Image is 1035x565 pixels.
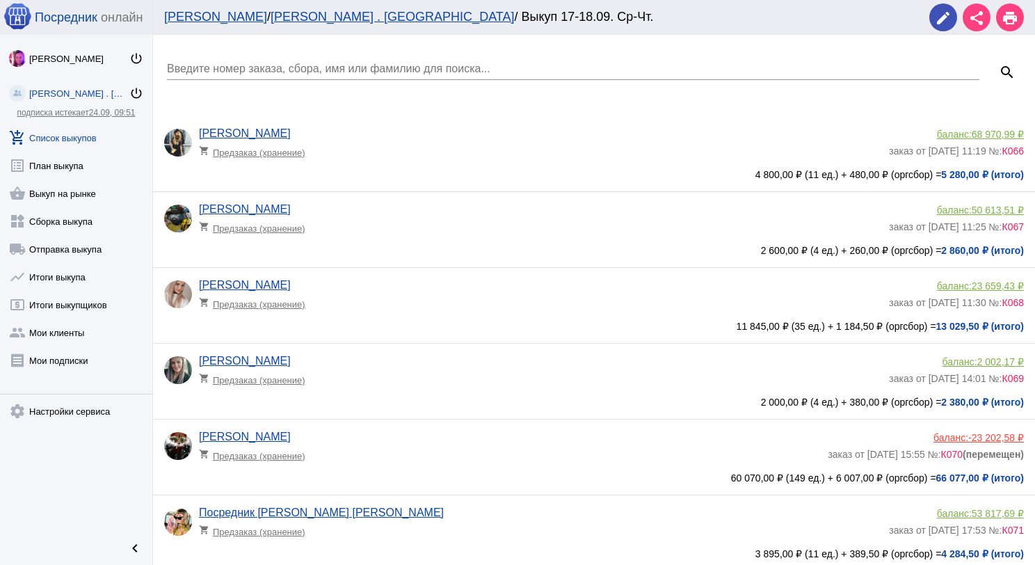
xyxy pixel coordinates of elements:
b: 2 380,00 ₽ (итого) [941,397,1024,408]
a: подписка истекает24.09, 09:51 [17,108,135,118]
div: баланс: [828,432,1024,443]
mat-icon: settings [9,403,26,420]
span: Посредник [35,10,97,25]
div: / / Выкуп 17-18.09. Ср-Чт. [164,10,915,24]
mat-icon: edit [935,10,952,26]
span: 2 002,17 ₽ [977,356,1024,367]
img: vd2iKW0PW-FsqLi4RmhEwsCg2KrKpVNwsQFjmPRsT4HaO-m7wc8r3lMq2bEv28q2mqI8OJVjWDK1XKAm0SGrcN3D.jpg [164,432,192,460]
div: баланс: [889,129,1024,140]
mat-icon: shopping_cart [199,221,213,232]
div: заказ от [DATE] 11:25 №: [889,216,1024,232]
div: заказ от [DATE] 17:53 №: [889,519,1024,536]
div: 60 070,00 ₽ (149 ед.) + 6 007,00 ₽ (оргсбор) = [164,472,1024,484]
mat-icon: shopping_cart [199,145,213,156]
b: 4 284,50 ₽ (итого) [941,548,1024,559]
div: баланс: [889,356,1024,367]
div: Предзаказ (хранение) [199,216,314,234]
span: 53 817,69 ₽ [972,508,1024,519]
span: 50 613,51 ₽ [972,205,1024,216]
div: баланс: [889,508,1024,519]
mat-icon: shopping_cart [199,525,213,535]
mat-icon: shopping_cart [199,373,213,383]
mat-icon: power_settings_new [129,51,143,65]
mat-icon: widgets [9,213,26,230]
a: [PERSON_NAME] . [GEOGRAPHIC_DATA] [271,10,514,24]
div: [PERSON_NAME] [29,54,129,64]
img: -b3CGEZm7JiWNz4MSe0vK8oszDDqK_yjx-I-Zpe58LR35vGIgXxFA2JGcGbEMVaWNP5BujAwwLFBmyesmt8751GY.jpg [164,129,192,157]
mat-icon: group [9,324,26,341]
span: К070 [941,449,963,460]
span: -23 202,58 ₽ [968,432,1024,443]
div: заказ от [DATE] 11:30 №: [889,292,1024,308]
img: klfIT1i2k3saJfNGA6XPqTU7p5ZjdXiiDsm8fFA7nihaIQp9Knjm0Fohy3f__4ywE27KCYV1LPWaOQBexqZpekWk.jpg [164,508,192,536]
span: 24.09, 09:51 [89,108,136,118]
input: Введите номер заказа, сбора, имя или фамилию для поиска... [167,63,979,75]
mat-icon: chevron_left [127,540,143,557]
mat-icon: share [968,10,985,26]
img: 73xLq58P2BOqs-qIllg3xXCtabieAB0OMVER0XTxHpc0AjG-Rb2SSuXsq4It7hEfqgBcQNho.jpg [9,50,26,67]
b: 66 077,00 ₽ (итого) [936,472,1024,484]
img: jpYarlG_rMSRdqPbVPQVGBq6sjAws1PGEm5gZ1VrcU0z7HB6t_6-VAYqmDps2aDbz8He_Uz8T3ZkfUszj2kIdyl7.jpg [164,280,192,308]
div: 3 895,00 ₽ (11 ед.) + 389,50 ₽ (оргсбор) = [164,548,1024,559]
div: заказ от [DATE] 11:19 №: [889,140,1024,157]
div: 2 000,00 ₽ (4 ед.) + 380,00 ₽ (оргсбор) = [164,397,1024,408]
b: 5 280,00 ₽ (итого) [941,169,1024,180]
div: баланс: [889,280,1024,292]
div: Предзаказ (хранение) [199,140,314,158]
div: 2 600,00 ₽ (4 ед.) + 260,00 ₽ (оргсбор) = [164,245,1024,256]
div: баланс: [889,205,1024,216]
a: [PERSON_NAME] [199,355,291,367]
mat-icon: shopping_cart [199,297,213,308]
img: cb3A35bvfs6zUmUEBbc7IYAm0iqRClzbqeh-q0YnHF5SWezaWbTwI8c8knYxUXofw7-X5GWz60i6ffkDaZffWxYL.jpg [164,205,192,232]
b: 2 860,00 ₽ (итого) [941,245,1024,256]
a: [PERSON_NAME] [164,10,267,24]
span: К067 [1002,221,1024,232]
mat-icon: shopping_cart [199,449,213,459]
span: К068 [1002,297,1024,308]
div: Предзаказ (хранение) [199,443,314,461]
div: заказ от [DATE] 14:01 №: [889,367,1024,384]
mat-icon: list_alt [9,157,26,174]
mat-icon: local_shipping [9,241,26,257]
span: К066 [1002,145,1024,157]
mat-icon: receipt [9,352,26,369]
a: [PERSON_NAME] [199,279,291,291]
mat-icon: search [999,64,1016,81]
img: BaGqrtKoJW9_D3Oj605DXbTvOS5J5H8tjqVzLCajvwLWiaJxs1xDo3_PYtfJOSdyTZxsowj3Y5wgCeeXBsOYGbv3.jpg [164,356,192,384]
div: Предзаказ (хранение) [199,519,314,537]
img: apple-icon-60x60.png [3,2,31,30]
a: Посредник [PERSON_NAME] [PERSON_NAME] [199,507,444,518]
div: 4 800,00 ₽ (11 ед.) + 480,00 ₽ (оргсбор) = [164,169,1024,180]
div: Предзаказ (хранение) [199,292,314,310]
div: 11 845,00 ₽ (35 ед.) + 1 184,50 ₽ (оргсбор) = [164,321,1024,332]
span: 23 659,43 ₽ [972,280,1024,292]
mat-icon: add_shopping_cart [9,129,26,146]
b: (перемещен) [963,449,1024,460]
span: К069 [1002,373,1024,384]
span: 68 970,99 ₽ [972,129,1024,140]
mat-icon: local_atm [9,296,26,313]
span: онлайн [101,10,143,25]
div: заказ от [DATE] 15:55 №: [828,443,1024,460]
a: [PERSON_NAME] [199,431,291,443]
a: [PERSON_NAME] [199,127,291,139]
mat-icon: power_settings_new [129,86,143,100]
mat-icon: print [1002,10,1018,26]
img: community_200.png [9,85,26,102]
mat-icon: shopping_basket [9,185,26,202]
a: [PERSON_NAME] [199,203,291,215]
div: Предзаказ (хранение) [199,367,314,385]
mat-icon: show_chart [9,269,26,285]
b: 13 029,50 ₽ (итого) [936,321,1024,332]
div: [PERSON_NAME] . [GEOGRAPHIC_DATA] [29,88,129,99]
